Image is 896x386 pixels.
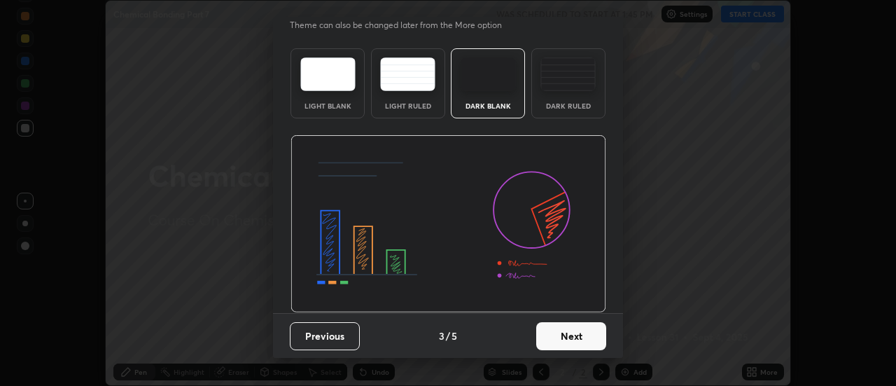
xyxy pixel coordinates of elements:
img: lightRuledTheme.5fabf969.svg [380,57,435,91]
img: darkThemeBanner.d06ce4a2.svg [290,135,606,313]
img: lightTheme.e5ed3b09.svg [300,57,356,91]
div: Light Blank [300,102,356,109]
button: Next [536,322,606,350]
p: Theme can also be changed later from the More option [290,19,517,32]
img: darkTheme.f0cc69e5.svg [461,57,516,91]
div: Dark Ruled [540,102,596,109]
img: darkRuledTheme.de295e13.svg [540,57,596,91]
div: Dark Blank [460,102,516,109]
button: Previous [290,322,360,350]
div: Light Ruled [380,102,436,109]
h4: 5 [451,329,457,343]
h4: / [446,329,450,343]
h4: 3 [439,329,444,343]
